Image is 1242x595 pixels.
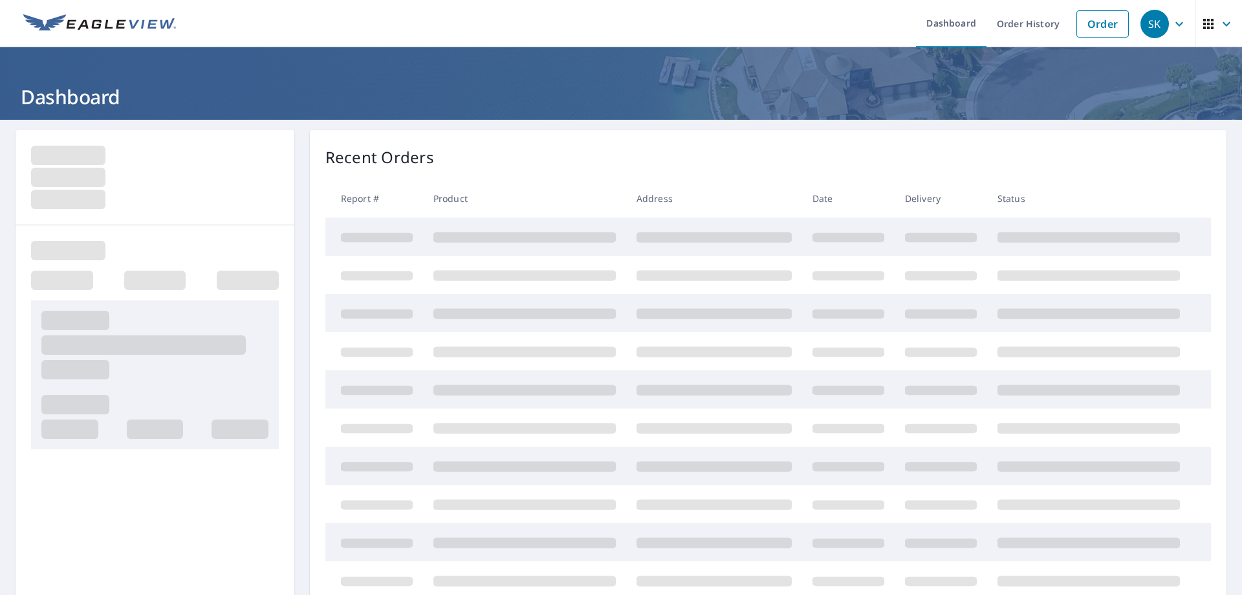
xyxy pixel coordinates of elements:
[325,179,423,218] th: Report #
[987,179,1190,218] th: Status
[802,179,895,218] th: Date
[23,14,176,34] img: EV Logo
[1076,10,1129,38] a: Order
[423,179,626,218] th: Product
[626,179,802,218] th: Address
[16,84,1226,110] h1: Dashboard
[1140,10,1169,38] div: SK
[895,179,987,218] th: Delivery
[325,146,434,169] p: Recent Orders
